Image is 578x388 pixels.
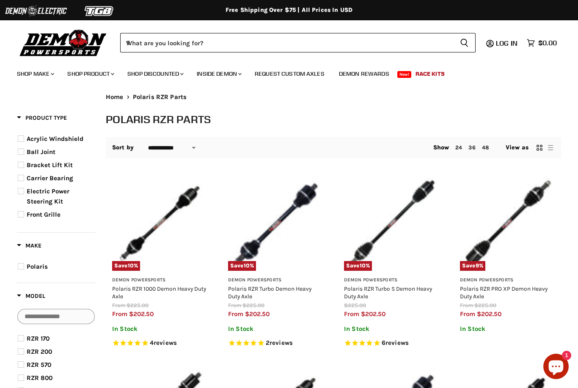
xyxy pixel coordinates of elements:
[344,310,359,318] span: from
[492,39,523,47] a: Log in
[150,339,177,347] span: 4 reviews
[344,176,439,271] a: Polaris RZR Turbo S Demon Heavy Duty AxleSave10%
[112,302,125,308] span: from
[228,325,323,333] p: In Stock
[361,310,385,318] span: $202.50
[27,148,55,156] span: Ball Joint
[106,112,561,126] h1: Polaris RZR Parts
[385,339,409,347] span: reviews
[129,310,154,318] span: $202.50
[460,325,555,333] p: In Stock
[154,339,177,347] span: reviews
[228,285,311,300] a: Polaris RZR Turbo Demon Heavy Duty Axle
[27,348,52,355] span: RZR 200
[17,309,95,324] input: Search Options
[460,310,475,318] span: from
[409,65,451,83] a: Race Kits
[27,135,83,143] span: Acrylic Windshield
[242,302,264,308] span: $225.00
[68,3,131,19] img: TGB Logo 2
[190,65,247,83] a: Inside Demon
[17,28,110,58] img: Demon Powersports
[133,94,187,101] span: Polaris RZR Parts
[27,263,48,270] span: Polaris
[112,325,207,333] p: In Stock
[460,277,555,283] h3: Demon Powersports
[112,285,206,300] a: Polaris RZR 1000 Demon Heavy Duty Axle
[127,302,149,308] span: $225.00
[27,211,61,218] span: Front Grille
[248,65,331,83] a: Request Custom Axles
[496,39,517,47] span: Log in
[112,176,207,271] img: Polaris RZR 1000 Demon Heavy Duty Axle
[535,143,544,152] button: grid view
[541,354,571,381] inbox-online-store-chat: Shopify online store chat
[17,114,67,121] span: Product Type
[244,262,250,269] span: 10
[228,310,243,318] span: from
[468,144,475,151] a: 36
[112,310,127,318] span: from
[228,302,241,308] span: from
[27,187,69,205] span: Electric Power Steering Kit
[121,65,189,83] a: Shop Discounted
[106,94,124,101] a: Home
[266,339,293,347] span: 2 reviews
[506,144,528,151] span: View as
[344,261,372,270] span: Save %
[27,361,51,369] span: RZR 570
[128,262,134,269] span: 10
[17,292,45,303] button: Filter by Model
[27,374,52,382] span: RZR 800
[17,114,67,124] button: Filter by Product Type
[546,143,555,152] button: list view
[460,176,555,271] img: Polaris RZR PRO XP Demon Heavy Duty Axle
[106,94,561,101] nav: Breadcrumbs
[382,339,409,347] span: 6 reviews
[17,242,41,252] button: Filter by Make
[112,261,140,270] span: Save %
[344,176,439,271] img: Polaris RZR Turbo S Demon Heavy Duty Axle
[27,161,73,169] span: Bracket Lift Kit
[120,33,453,52] input: When autocomplete results are available use up and down arrows to review and enter to select
[360,262,366,269] span: 10
[228,277,323,283] h3: Demon Powersports
[344,325,439,333] p: In Stock
[344,302,366,308] span: $225.00
[228,176,323,271] a: Polaris RZR Turbo Demon Heavy Duty AxleSave10%
[61,65,119,83] a: Shop Product
[228,176,323,271] img: Polaris RZR Turbo Demon Heavy Duty Axle
[455,144,462,151] a: 24
[27,174,73,182] span: Carrier Bearing
[245,310,270,318] span: $202.50
[27,335,50,342] span: RZR 170
[17,292,45,300] span: Model
[476,262,479,269] span: 9
[523,37,561,49] a: $0.00
[228,261,256,270] span: Save %
[397,71,412,78] span: New!
[344,285,432,300] a: Polaris RZR Turbo S Demon Heavy Duty Axle
[270,339,293,347] span: reviews
[460,261,485,270] span: Save %
[433,144,449,151] span: Show
[112,339,207,348] span: Rated 5.0 out of 5 stars 4 reviews
[112,144,134,151] label: Sort by
[11,62,555,83] ul: Main menu
[11,65,59,83] a: Shop Make
[460,285,548,300] a: Polaris RZR PRO XP Demon Heavy Duty Axle
[344,277,439,283] h3: Demon Powersports
[333,65,396,83] a: Demon Rewards
[228,339,323,348] span: Rated 5.0 out of 5 stars 2 reviews
[477,310,501,318] span: $202.50
[460,302,473,308] span: from
[453,33,476,52] button: Search
[474,302,496,308] span: $225.00
[460,176,555,271] a: Polaris RZR PRO XP Demon Heavy Duty AxleSave9%
[106,137,561,158] nav: Collection utilities
[482,144,489,151] a: 48
[112,277,207,283] h3: Demon Powersports
[538,39,557,47] span: $0.00
[120,33,476,52] form: Product
[112,176,207,271] a: Polaris RZR 1000 Demon Heavy Duty AxleSave10%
